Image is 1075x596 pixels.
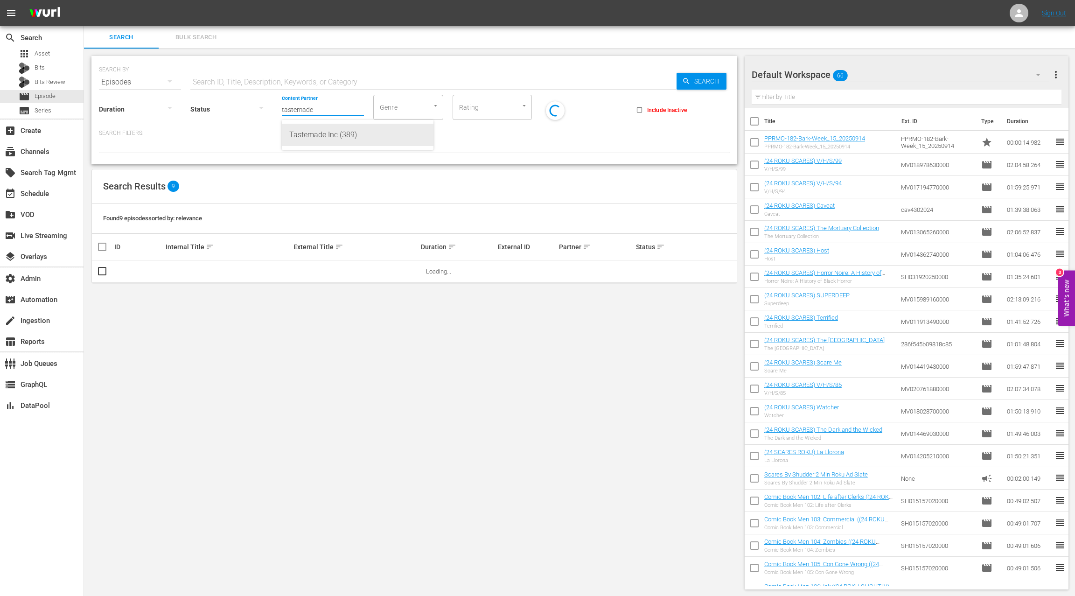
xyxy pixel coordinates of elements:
[764,144,865,150] div: PPRMO-182-Bark-Week_15_20250914
[1003,512,1054,534] td: 00:49:01.707
[897,333,978,355] td: 286f545b09818c85
[897,355,978,378] td: MV014419430000
[764,166,842,172] div: V/H/S/99
[5,146,16,157] span: Channels
[99,129,730,137] p: Search Filters:
[5,125,16,136] span: Create
[981,540,992,551] span: Episode
[1056,268,1063,276] div: 3
[5,358,16,369] span: Job Queues
[1003,310,1054,333] td: 01:41:52.726
[1003,490,1054,512] td: 00:49:02.507
[1003,266,1054,288] td: 01:35:24.601
[5,188,16,199] span: Schedule
[1054,428,1066,439] span: reorder
[1050,63,1061,86] button: more_vert
[897,400,978,422] td: MV018028700000
[764,569,894,575] div: Comic Book Men 105: Con Gone Wrong
[897,445,978,467] td: MV014205210000
[981,450,992,462] span: Episode
[421,241,495,252] div: Duration
[289,124,426,146] div: Tastemade Inc (389)
[981,271,992,282] span: Episode
[19,77,30,88] div: Bits Review
[164,32,228,43] span: Bulk Search
[764,292,850,299] a: (24 ROKU SCARES) SUPERDEEP
[1003,221,1054,243] td: 02:06:52.837
[764,189,842,195] div: V/H/S/94
[976,108,1001,134] th: Type
[764,247,829,254] a: (24 ROKU SCARES) Host
[897,557,978,579] td: SH015157020000
[1003,467,1054,490] td: 00:02:00.149
[35,63,45,72] span: Bits
[764,157,842,164] a: (24 ROKU SCARES) V/H/S/99
[764,538,880,559] a: Comic Book Men 104: Zombies ((24 ROKU SLIGHTLY) Comic Book Men 104: Zombies (amc_slightly_off_by_...
[981,338,992,350] span: Episode
[896,108,976,134] th: Ext. ID
[636,241,684,252] div: Status
[35,49,50,58] span: Asset
[335,243,343,251] span: sort
[981,204,992,215] span: Episode
[103,215,202,222] span: Found 9 episodes sorted by: relevance
[764,547,894,553] div: Comic Book Men 104: Zombies
[981,137,992,148] span: Promo
[764,457,844,463] div: La Llorona
[114,243,163,251] div: ID
[19,105,30,116] span: Series
[764,480,868,486] div: Scares By Shudder 2 Min Roku Ad Slate
[764,337,885,344] a: (24 ROKU SCARES) The [GEOGRAPHIC_DATA]
[764,345,885,351] div: The [GEOGRAPHIC_DATA]
[764,323,838,329] div: Terrified
[764,404,839,411] a: (24 ROKU SCARES) Watcher
[1054,450,1066,461] span: reorder
[764,314,838,321] a: (24 ROKU SCARES) Terrified
[897,490,978,512] td: SH015157020000
[764,233,879,239] div: The Mortuary Collection
[897,422,978,445] td: MV014469030000
[90,32,153,43] span: Search
[764,256,829,262] div: Host
[897,534,978,557] td: SH015157020000
[764,381,842,388] a: (24 ROKU SCARES) V/H/S/85
[764,502,894,508] div: Comic Book Men 102: Life after Clerks
[22,2,67,24] img: ans4CAIJ8jUAAAAAAAAAAAAAAAAAAAAAAAAgQb4GAAAAAAAAAAAAAAAAAAAAAAAAJMjXAAAAAAAAAAAAAAAAAAAAAAAAgAT5G...
[764,561,883,589] a: Comic Book Men 105: Con Gone Wrong ((24 ROKU SLIGHTLY) Comic Book Men 105: Con Gone Wrong (amc_sl...
[5,209,16,220] span: VOD
[981,406,992,417] span: Episode
[897,378,978,400] td: MV020761880000
[1054,383,1066,394] span: reorder
[35,91,56,101] span: Episode
[1054,472,1066,484] span: reorder
[677,73,726,90] button: Search
[981,562,992,574] span: Episode
[897,198,978,221] td: cav4302024
[448,243,456,251] span: sort
[764,449,844,456] a: (24 SCARES ROKU) La Llorona
[764,180,842,187] a: (24 ROKU SCARES) V/H/S/94
[166,241,291,252] div: Internal Title
[1003,534,1054,557] td: 00:49:01.606
[981,361,992,372] span: Episode
[981,182,992,193] span: Episode
[5,32,16,43] span: Search
[981,473,992,484] span: Ad
[656,243,665,251] span: sort
[764,278,894,284] div: Horror Noire: A History of Black Horror
[1054,338,1066,349] span: reorder
[981,159,992,170] span: Episode
[1054,159,1066,170] span: reorder
[1054,181,1066,192] span: reorder
[5,294,16,305] span: Automation
[897,243,978,266] td: MV014362740000
[833,66,848,85] span: 66
[897,176,978,198] td: MV017194770000
[5,251,16,262] span: Overlays
[5,336,16,347] span: Reports
[5,273,16,284] span: Admin
[764,211,835,217] div: Caveat
[1042,9,1066,17] a: Sign Out
[1003,154,1054,176] td: 02:04:58.264
[1054,517,1066,528] span: reorder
